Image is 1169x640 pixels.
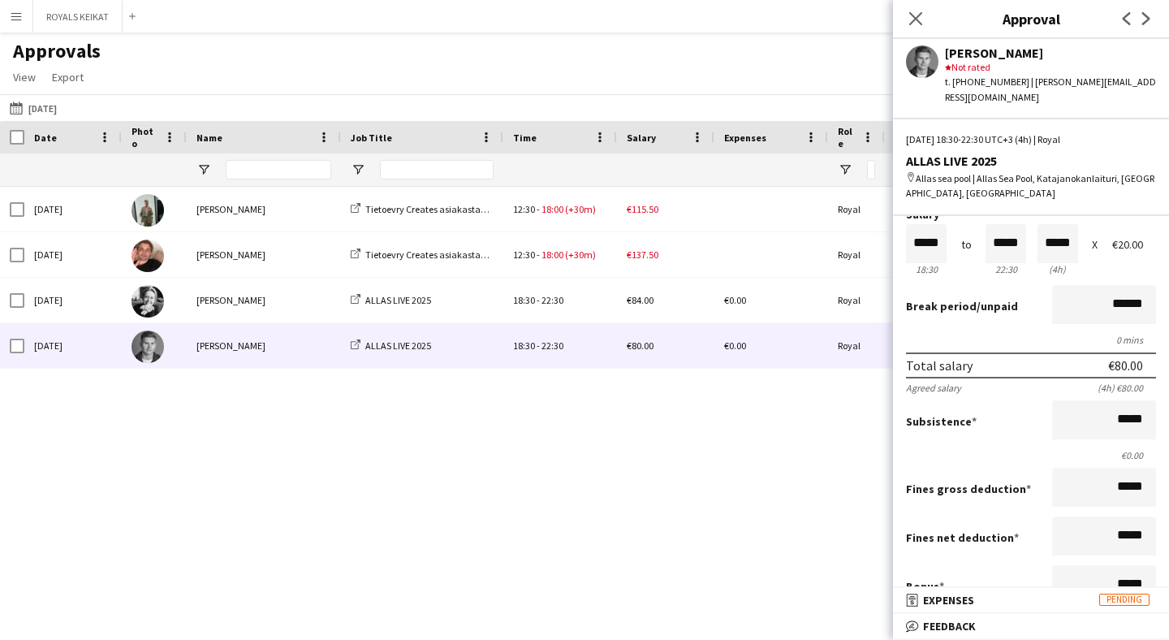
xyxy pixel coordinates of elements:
[565,203,596,215] span: (+30m)
[724,132,766,144] span: Expenses
[24,232,122,277] div: [DATE]
[986,263,1026,275] div: 22:30
[365,294,431,306] span: ALLAS LIVE 2025
[906,154,1156,168] div: ALLAS LIVE 2025
[893,588,1169,612] mat-expansion-panel-header: ExpensesPending
[513,294,535,306] span: 18:30
[906,482,1031,496] label: Fines gross deduction
[196,162,211,177] button: Open Filter Menu
[906,299,977,314] span: Break period
[945,60,1156,75] div: Not rated
[906,530,1019,545] label: Fines net deduction
[365,203,520,215] span: Tietoevry Creates asiakastapahtuma
[906,263,947,275] div: 18:30
[187,187,341,231] div: [PERSON_NAME]
[838,162,852,177] button: Open Filter Menu
[132,240,164,272] img: Felix Hellner
[828,278,885,322] div: Royal
[906,334,1156,346] div: 0 mins
[537,339,540,352] span: -
[132,194,164,227] img: Emil Peltonen
[923,619,976,634] span: Feedback
[893,614,1169,638] mat-expansion-panel-header: Feedback
[627,339,654,352] span: €80.00
[541,203,563,215] span: 18:00
[565,249,596,261] span: (+30m)
[541,249,563,261] span: 18:00
[885,278,1047,322] div: Allas sea pool
[6,67,42,88] a: View
[885,187,1047,231] div: Tiivistämö
[33,1,123,32] button: ROYALS KEIKAT
[45,67,90,88] a: Export
[945,45,1156,60] div: [PERSON_NAME]
[541,339,563,352] span: 22:30
[132,285,164,318] img: Reetta Kinnarinen
[380,160,494,179] input: Job Title Filter Input
[513,339,535,352] span: 18:30
[906,382,961,394] div: Agreed salary
[828,232,885,277] div: Royal
[226,160,331,179] input: Name Filter Input
[351,162,365,177] button: Open Filter Menu
[365,339,431,352] span: ALLAS LIVE 2025
[513,249,535,261] span: 12:30
[351,132,392,144] span: Job Title
[828,323,885,368] div: Royal
[906,209,1156,221] label: Salary
[6,98,60,118] button: [DATE]
[1112,239,1156,251] div: €20.00
[923,593,974,608] span: Expenses
[1092,239,1098,251] div: X
[1108,357,1143,374] div: €80.00
[627,132,656,144] span: Salary
[1099,594,1150,606] span: Pending
[906,414,977,429] label: Subsistence
[196,132,222,144] span: Name
[24,323,122,368] div: [DATE]
[351,339,431,352] a: ALLAS LIVE 2025
[906,579,944,594] label: Bonus
[24,278,122,322] div: [DATE]
[828,187,885,231] div: Royal
[13,70,36,84] span: View
[34,132,57,144] span: Date
[867,160,875,179] input: Role Filter Input
[537,203,540,215] span: -
[52,70,84,84] span: Export
[537,294,540,306] span: -
[537,249,540,261] span: -
[838,125,856,149] span: Role
[541,294,563,306] span: 22:30
[513,203,535,215] span: 12:30
[906,449,1156,461] div: €0.00
[906,299,1018,314] label: /unpaid
[132,125,157,149] span: Photo
[513,132,537,144] span: Time
[906,357,973,374] div: Total salary
[906,171,1156,201] div: Allas sea pool | Allas Sea Pool, Katajanokanlaituri, [GEOGRAPHIC_DATA], [GEOGRAPHIC_DATA]
[724,339,746,352] span: €0.00
[132,331,164,363] img: Mathias Munsterhjelm
[961,239,972,251] div: to
[906,132,1156,147] div: [DATE] 18:30-22:30 UTC+3 (4h) | Royal
[893,8,1169,29] h3: Approval
[351,249,520,261] a: Tietoevry Creates asiakastapahtuma
[724,294,746,306] span: €0.00
[187,232,341,277] div: [PERSON_NAME]
[885,323,1047,368] div: Allas sea pool
[187,278,341,322] div: [PERSON_NAME]
[351,294,431,306] a: ALLAS LIVE 2025
[945,75,1156,104] div: t. [PHONE_NUMBER] | [PERSON_NAME][EMAIL_ADDRESS][DOMAIN_NAME]
[627,249,658,261] span: €137.50
[627,294,654,306] span: €84.00
[351,203,520,215] a: Tietoevry Creates asiakastapahtuma
[885,232,1047,277] div: Tiivistämö
[187,323,341,368] div: [PERSON_NAME]
[365,249,520,261] span: Tietoevry Creates asiakastapahtuma
[1037,263,1078,275] div: 4h
[24,187,122,231] div: [DATE]
[627,203,658,215] span: €115.50
[1098,382,1156,394] div: (4h) €80.00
